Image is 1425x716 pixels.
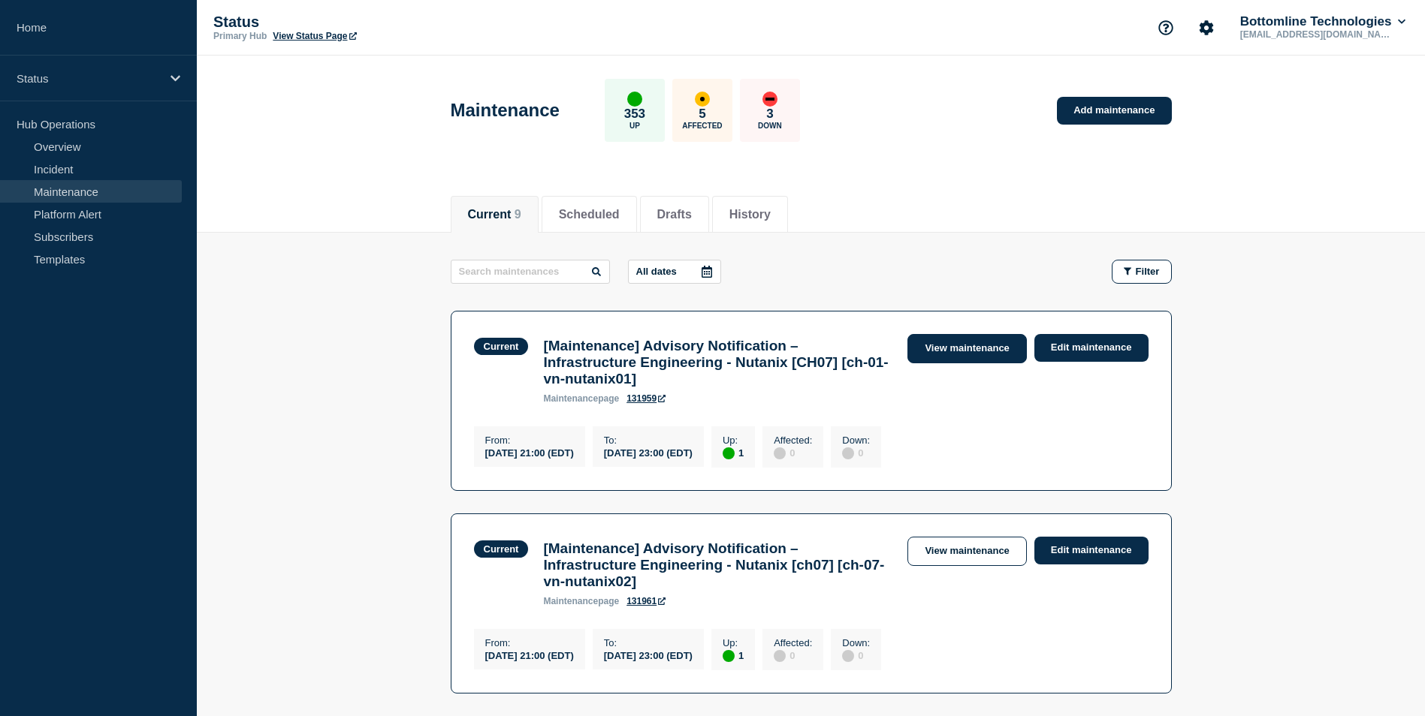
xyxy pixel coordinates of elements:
[1237,29,1393,40] p: [EMAIL_ADDRESS][DOMAIN_NAME]
[626,393,666,404] a: 131959
[723,637,744,648] p: Up :
[485,637,574,648] p: From :
[543,338,892,387] h3: [Maintenance] Advisory Notification – Infrastructure Engineering - Nutanix [CH07] [ch-01-vn-nutan...
[629,122,640,130] p: Up
[1034,334,1149,362] a: Edit maintenance
[468,208,521,221] button: Current 9
[515,208,521,221] span: 9
[1034,537,1149,564] a: Edit maintenance
[723,446,744,459] div: 1
[758,122,782,130] p: Down
[451,100,560,121] h1: Maintenance
[774,435,812,446] p: Affected :
[774,648,812,662] div: 0
[774,447,786,459] div: disabled
[604,446,693,459] div: [DATE] 23:00 (EDT)
[1057,97,1171,125] a: Add maintenance
[842,648,870,662] div: 0
[485,446,574,459] div: [DATE] 21:00 (EDT)
[723,447,735,459] div: up
[907,334,1026,363] a: View maintenance
[729,208,771,221] button: History
[624,107,645,122] p: 353
[626,596,666,606] a: 131961
[543,596,598,606] span: maintenance
[484,543,519,555] div: Current
[604,637,693,648] p: To :
[723,650,735,662] div: up
[842,650,854,662] div: disabled
[1237,14,1408,29] button: Bottomline Technologies
[604,648,693,661] div: [DATE] 23:00 (EDT)
[17,72,161,85] p: Status
[485,435,574,446] p: From :
[682,122,722,130] p: Affected
[485,648,574,661] div: [DATE] 21:00 (EDT)
[604,435,693,446] p: To :
[451,260,610,284] input: Search maintenances
[213,14,514,31] p: Status
[695,92,710,107] div: affected
[907,537,1026,566] a: View maintenance
[627,92,642,107] div: up
[1136,266,1160,277] span: Filter
[723,648,744,662] div: 1
[559,208,620,221] button: Scheduled
[774,446,812,459] div: 0
[766,107,773,122] p: 3
[1112,260,1172,284] button: Filter
[699,107,705,122] p: 5
[842,446,870,459] div: 0
[636,266,677,277] p: All dates
[723,435,744,446] p: Up :
[543,596,619,606] p: page
[762,92,777,107] div: down
[628,260,721,284] button: All dates
[842,435,870,446] p: Down :
[1191,12,1222,44] button: Account settings
[213,31,267,41] p: Primary Hub
[774,650,786,662] div: disabled
[1150,12,1182,44] button: Support
[543,393,619,404] p: page
[543,540,892,590] h3: [Maintenance] Advisory Notification – Infrastructure Engineering - Nutanix [ch07] [ch-07-vn-nutan...
[774,637,812,648] p: Affected :
[842,447,854,459] div: disabled
[657,208,692,221] button: Drafts
[273,31,356,41] a: View Status Page
[842,637,870,648] p: Down :
[543,393,598,404] span: maintenance
[484,341,519,352] div: Current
